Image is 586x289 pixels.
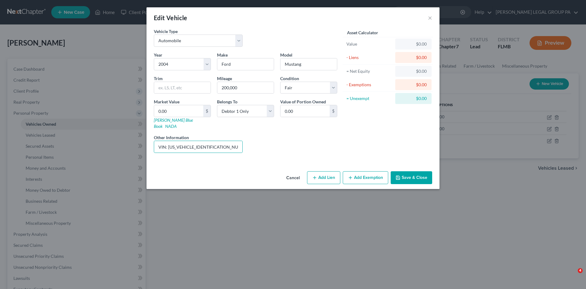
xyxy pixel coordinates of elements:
button: Add Exemption [343,171,388,184]
div: - Exemptions [346,82,392,88]
label: Condition [280,75,299,82]
div: $ [330,105,337,117]
input: ex. Altima [280,58,337,70]
div: $0.00 [400,82,427,88]
span: Belongs To [217,99,237,104]
div: = Net Equity [346,68,392,74]
label: Asset Calculator [347,29,378,36]
a: [PERSON_NAME] Blue Book [154,117,193,129]
label: Market Value [154,98,179,105]
input: 0.00 [154,105,203,117]
label: Model [280,52,292,58]
div: $0.00 [400,41,427,47]
label: Vehicle Type [154,28,178,35]
div: = Unexempt [346,95,392,102]
div: - Liens [346,54,392,61]
div: Edit Vehicle [154,13,187,22]
label: Value of Portion Owned [280,98,326,105]
button: Save & Close [391,171,432,184]
label: Trim [154,75,163,82]
input: -- [217,82,274,94]
input: (optional) [154,141,242,153]
div: $0.00 [400,54,427,61]
label: Other Information [154,134,189,141]
label: Mileage [217,75,232,82]
label: Year [154,52,162,58]
button: Cancel [281,172,305,184]
span: Make [217,52,228,57]
div: $0.00 [400,68,427,74]
input: ex. Nissan [217,58,274,70]
span: 4 [578,268,583,273]
input: 0.00 [280,105,330,117]
div: Value [346,41,392,47]
div: $ [203,105,211,117]
div: $0.00 [400,95,427,102]
a: NADA [165,124,177,129]
input: ex. LS, LT, etc [154,82,211,94]
iframe: Intercom live chat [565,268,580,283]
button: Add Lien [307,171,340,184]
button: × [428,14,432,21]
